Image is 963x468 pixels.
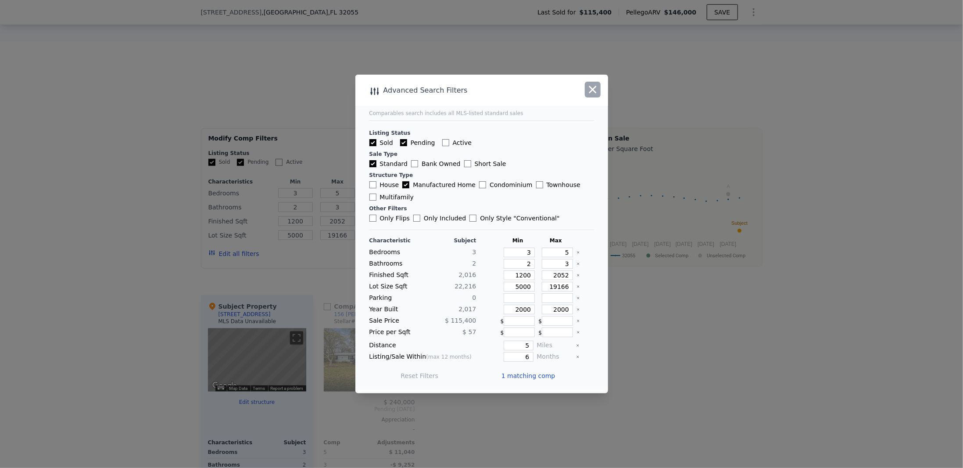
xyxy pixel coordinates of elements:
[369,151,594,158] div: Sale Type
[400,138,435,147] label: Pending
[473,248,476,256] span: 3
[539,316,573,326] div: $
[537,352,573,362] div: Months
[473,260,476,267] span: 2
[369,341,476,350] div: Distance
[536,180,580,189] label: Townhouse
[576,251,580,254] button: Clear
[426,354,472,360] span: (max 12 months)
[369,181,376,188] input: House
[458,306,476,313] span: 2,017
[401,371,438,380] button: Reset
[369,159,408,168] label: Standard
[576,262,580,266] button: Clear
[442,139,449,146] input: Active
[445,317,476,324] span: $ 115,400
[576,296,580,300] button: Clear
[469,214,559,223] label: Only Style " Conventional "
[369,293,421,303] div: Parking
[479,181,486,188] input: Condominium
[411,159,460,168] label: Bank Owned
[501,328,535,337] div: $
[576,344,580,347] button: Clear
[369,328,421,337] div: Price per Sqft
[464,159,506,168] label: Short Sale
[369,110,594,117] div: Comparables search includes all MLS-listed standard sales
[469,215,476,222] input: Only Style "Conventional"
[369,160,376,167] input: Standard
[411,160,418,167] input: Bank Owned
[369,215,376,222] input: Only Flips
[369,270,421,280] div: Finished Sqft
[462,328,476,335] span: $ 57
[369,248,421,257] div: Bedrooms
[576,285,580,288] button: Clear
[369,352,476,362] div: Listing/Sale Within
[369,282,421,292] div: Lot Size Sqft
[458,271,476,278] span: 2,016
[369,305,421,314] div: Year Built
[442,138,472,147] label: Active
[369,139,376,146] input: Sold
[369,180,399,189] label: House
[369,194,376,201] input: Multifamily
[501,316,535,326] div: $
[576,308,580,311] button: Clear
[536,181,543,188] input: Townhouse
[369,205,594,212] div: Other Filters
[479,180,532,189] label: Condominium
[369,130,594,137] div: Listing Status
[539,237,573,244] div: Max
[455,283,476,290] span: 22,216
[576,274,580,277] button: Clear
[539,328,573,337] div: $
[369,214,410,223] label: Only Flips
[369,259,421,269] div: Bathrooms
[400,139,407,146] input: Pending
[402,181,409,188] input: Manufactured Home
[369,138,393,147] label: Sold
[369,172,594,179] div: Structure Type
[473,294,476,301] span: 0
[369,316,421,326] div: Sale Price
[464,160,471,167] input: Short Sale
[402,180,476,189] label: Manufactured Home
[425,237,476,244] div: Subject
[576,331,580,334] button: Clear
[369,193,414,202] label: Multifamily
[576,355,580,359] button: Clear
[501,237,535,244] div: Min
[413,214,466,223] label: Only Included
[501,371,555,380] span: 1 matching comp
[413,215,420,222] input: Only Included
[369,237,421,244] div: Characteristic
[576,319,580,323] button: Clear
[537,341,573,350] div: Miles
[355,84,558,97] div: Advanced Search Filters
